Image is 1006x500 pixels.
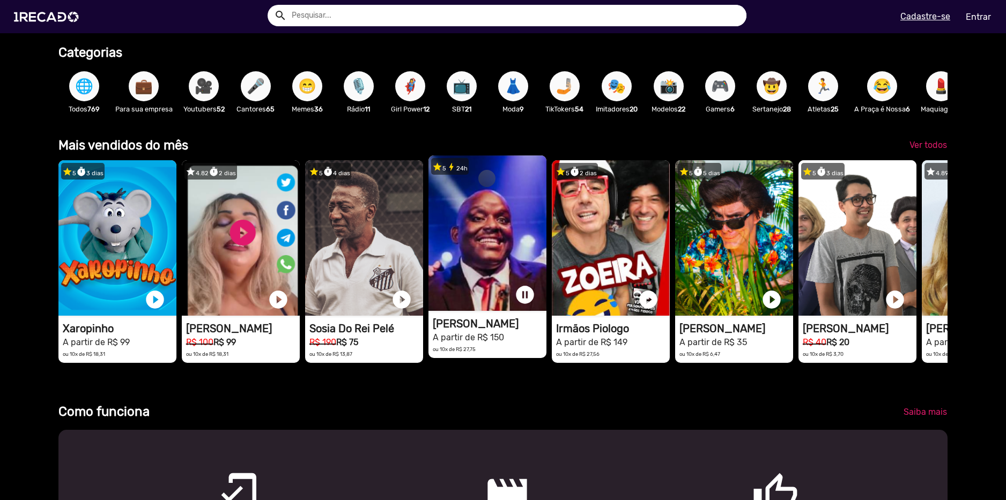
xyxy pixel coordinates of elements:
[675,160,793,316] video: 1RECADO vídeos dedicados para fãs e empresas
[484,472,497,484] mat-icon: movie
[926,71,956,101] button: 💄
[336,337,358,347] b: R$ 75
[730,105,735,113] b: 6
[556,71,574,101] span: 🤳🏼
[493,104,534,114] p: Moda
[900,11,950,21] u: Cadastre-se
[195,71,213,101] span: 🎥
[309,322,423,335] h1: Sosia Do Rei Pelé
[87,105,100,113] b: 769
[520,105,524,113] b: 9
[826,337,849,347] b: R$ 20
[453,71,471,101] span: 📺
[63,337,130,347] small: A partir de R$ 99
[268,289,289,310] a: play_circle_filled
[596,104,638,114] p: Imitadores
[498,71,528,101] button: 👗
[58,45,122,60] b: Categorias
[602,71,632,101] button: 🎭
[186,322,300,335] h1: [PERSON_NAME]
[679,337,747,347] small: A partir de R$ 35
[305,160,423,316] video: 1RECADO vídeos dedicados para fãs e empresas
[926,351,967,357] small: ou 10x de R$ 4,62
[959,8,998,26] a: Entrar
[803,104,844,114] p: Atletas
[428,155,546,311] video: 1RECADO vídeos dedicados para fãs e empresas
[63,322,176,335] h1: Xaropinho
[292,71,322,101] button: 😁
[135,71,153,101] span: 💼
[241,71,271,101] button: 🎤
[247,71,265,101] span: 🎤
[365,105,370,113] b: 11
[391,289,412,310] a: play_circle_filled
[761,289,782,310] a: play_circle_filled
[556,337,627,347] small: A partir de R$ 149
[814,71,832,101] span: 🏃
[344,71,374,101] button: 🎙️
[69,71,99,101] button: 🌐
[751,104,792,114] p: Sertanejo
[186,351,228,357] small: ou 10x de R$ 18,31
[798,160,916,316] video: 1RECADO vídeos dedicados para fãs e empresas
[63,351,105,357] small: ou 10x de R$ 18,31
[235,104,276,114] p: Cantores
[679,322,793,335] h1: [PERSON_NAME]
[711,71,729,101] span: 🎮
[926,337,993,347] small: A partir de R$ 25
[678,105,685,113] b: 22
[803,351,844,357] small: ou 10x de R$ 3,70
[284,5,746,26] input: Pesquisar...
[266,105,275,113] b: 65
[873,71,891,101] span: 😂
[58,404,150,419] b: Como funciona
[338,104,379,114] p: Rádio
[854,104,910,114] p: A Praça é Nossa
[433,317,546,330] h1: [PERSON_NAME]
[390,104,431,114] p: Girl Power
[298,71,316,101] span: 😁
[904,407,947,417] span: Saiba mais
[909,140,947,150] span: Ver todos
[630,105,638,113] b: 20
[783,105,791,113] b: 28
[921,104,962,114] p: Maquiagem
[514,284,536,305] a: pause_circle
[433,346,476,352] small: ou 10x de R$ 27,75
[556,322,670,335] h1: Irmãos Piologo
[544,104,585,114] p: TikTokers
[705,71,735,101] button: 🎮
[401,71,419,101] span: 🦸‍♀️
[274,9,287,22] mat-icon: Example home icon
[433,332,504,342] small: A partir de R$ 150
[447,71,477,101] button: 📺
[58,138,188,153] b: Mais vendidos do mês
[763,71,781,101] span: 🤠
[144,289,166,310] a: play_circle_filled
[183,104,225,114] p: Youtubers
[129,71,159,101] button: 💼
[575,105,583,113] b: 54
[654,71,684,101] button: 📸
[803,322,916,335] h1: [PERSON_NAME]
[395,71,425,101] button: 🦸‍♀️
[465,105,471,113] b: 21
[757,71,787,101] button: 🤠
[186,337,213,347] small: R$ 100
[556,351,600,357] small: ou 10x de R$ 27,56
[287,104,328,114] p: Memes
[350,71,368,101] span: 🎙️
[423,105,430,113] b: 12
[638,289,659,310] a: play_circle_filled
[270,5,289,24] button: Example home icon
[803,337,826,347] small: R$ 40
[115,104,173,114] p: Para sua empresa
[309,351,352,357] small: ou 10x de R$ 13,87
[831,105,839,113] b: 25
[213,337,236,347] b: R$ 99
[182,160,300,316] video: 1RECADO vídeos dedicados para fãs e empresas
[808,71,838,101] button: 🏃
[504,71,522,101] span: 👗
[58,160,176,316] video: 1RECADO vídeos dedicados para fãs e empresas
[75,71,93,101] span: 🌐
